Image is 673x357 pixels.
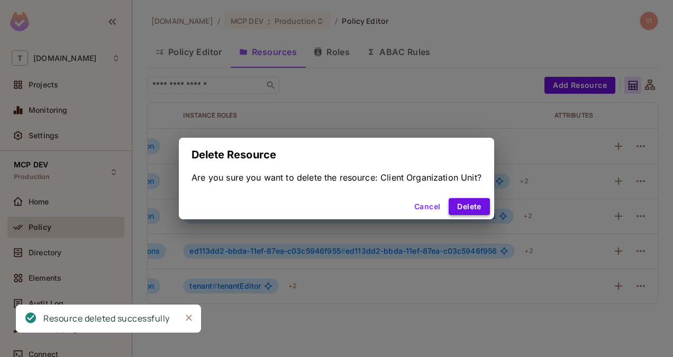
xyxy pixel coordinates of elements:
[43,312,170,325] div: Resource deleted successfully
[181,310,197,326] button: Close
[410,198,444,215] button: Cancel
[449,198,489,215] button: Delete
[179,138,494,172] h2: Delete Resource
[192,172,481,183] div: Are you sure you want to delete the resource: Client Organization Unit?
